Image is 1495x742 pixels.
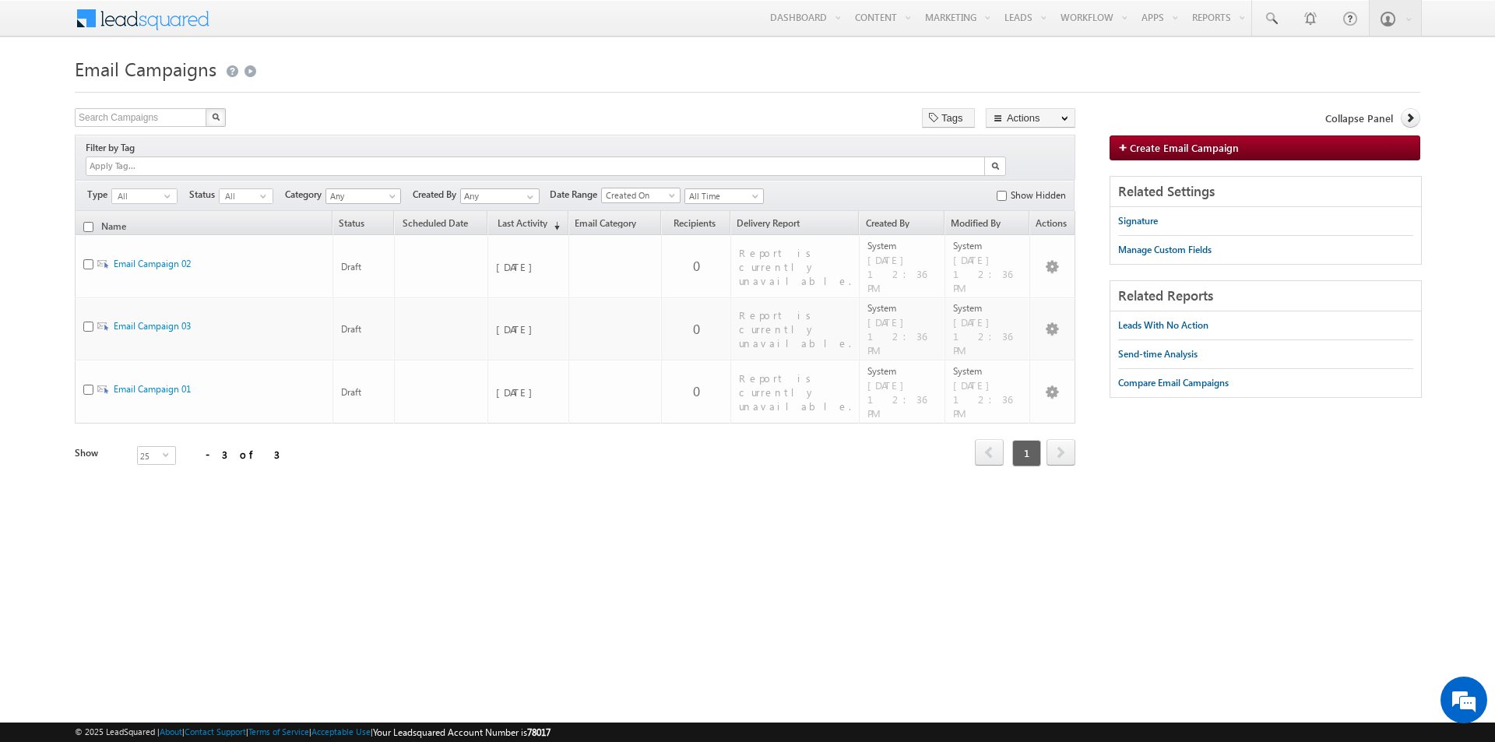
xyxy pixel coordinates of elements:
span: Any [326,189,397,203]
a: Send-time Analysis [1118,340,1198,368]
img: Search [212,113,220,121]
div: Related Reports [1110,281,1421,311]
span: Date Range [550,188,601,202]
span: Scheduled Date [400,219,471,228]
span: [DATE] 12:36 PM [867,378,937,420]
span: Status [189,188,219,202]
a: Terms of Service [248,726,309,737]
span: (sorted descending) [547,220,560,232]
div: Show [75,446,125,460]
span: select [164,192,177,199]
div: Signature [1118,214,1158,228]
a: Show All Items [519,189,538,205]
div: System [867,364,937,378]
a: next [1046,441,1075,466]
a: Last Activity(sorted descending) [488,219,568,234]
span: Your Leadsquared Account Number is [373,726,551,738]
img: Search [991,162,999,170]
span: Created By [413,188,460,202]
a: Manage Custom Fields [1118,236,1212,264]
a: Any [325,188,401,204]
div: Manage Custom Fields [1118,243,1212,257]
div: System [953,239,1023,253]
span: select [163,451,175,458]
div: Report is currently unavailable. [739,371,853,413]
a: All Time [684,188,764,204]
button: Tags [922,108,975,128]
a: Acceptable Use [311,726,371,737]
span: [DATE] 12:36 PM [953,315,1023,357]
span: Create Email Campaign [1130,141,1239,154]
span: Modified By [951,219,1021,228]
a: Leads With No Action [1118,311,1208,339]
span: [DATE] [496,322,561,336]
span: Email Campaigns [75,56,216,81]
a: Compare Email Campaigns [1118,369,1229,397]
span: 25 [138,447,163,464]
span: Draft [341,260,387,274]
span: Category [285,188,325,202]
span: Type [87,188,111,202]
div: Report is currently unavailable. [739,308,853,350]
span: [DATE] [496,385,561,399]
a: 0 [693,382,700,400]
a: Name [96,220,134,232]
span: [DATE] 12:36 PM [953,253,1023,295]
input: Apply Tag... [88,160,181,173]
a: Email Campaign 01 [114,383,191,395]
div: System [867,239,937,253]
a: Contact Support [185,726,246,737]
a: Status [333,219,393,234]
div: System [953,301,1023,315]
a: Email Campaign 02 [114,258,191,269]
a: Scheduled Date [395,219,487,234]
a: Modified By [945,219,1029,234]
div: Send-time Analysis [1118,347,1198,361]
a: Created On [601,188,681,203]
span: Actions [1030,219,1075,234]
span: Email Category [575,219,653,228]
span: © 2025 LeadSquared | | | | | [75,725,551,740]
span: 78017 [527,726,551,738]
img: add_icon.png [1118,142,1130,152]
a: prev [975,441,1004,466]
button: Actions [986,108,1075,128]
div: Related Settings [1110,177,1421,207]
span: [DATE] 12:36 PM [953,378,1023,420]
span: Created By [866,219,936,228]
span: Last Activity [494,219,547,228]
span: next [1046,439,1075,466]
span: Draft [341,385,387,399]
div: Filter by Tag [86,139,140,156]
span: All Time [685,189,759,203]
span: All [112,189,164,203]
div: Leads With No Action [1118,318,1208,332]
span: Draft [341,322,387,336]
a: Recipients [662,219,730,234]
label: Show Hidden [1011,188,1066,202]
a: About [160,726,182,737]
a: Email Campaign 03 [114,320,191,332]
span: Collapse Panel [1325,111,1393,125]
div: 1 - 3 of 3 [168,445,280,463]
a: 0 [693,257,700,275]
span: Delivery Report [737,219,814,228]
span: [DATE] 12:36 PM [867,315,937,357]
span: [DATE] [496,260,561,274]
input: Type to Search [460,188,540,204]
input: Check all records [83,222,93,232]
div: Compare Email Campaigns [1118,376,1229,390]
span: prev [975,439,1004,466]
span: select [260,192,273,199]
span: 1 [1012,440,1041,466]
div: System [953,364,1023,378]
a: 0 [693,320,700,338]
a: Signature [1118,207,1158,235]
span: [DATE] 12:36 PM [867,253,937,295]
div: System [867,301,937,315]
span: Created On [602,188,676,202]
a: Created By [860,219,943,234]
div: Report is currently unavailable. [739,246,853,288]
span: All [220,189,260,203]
